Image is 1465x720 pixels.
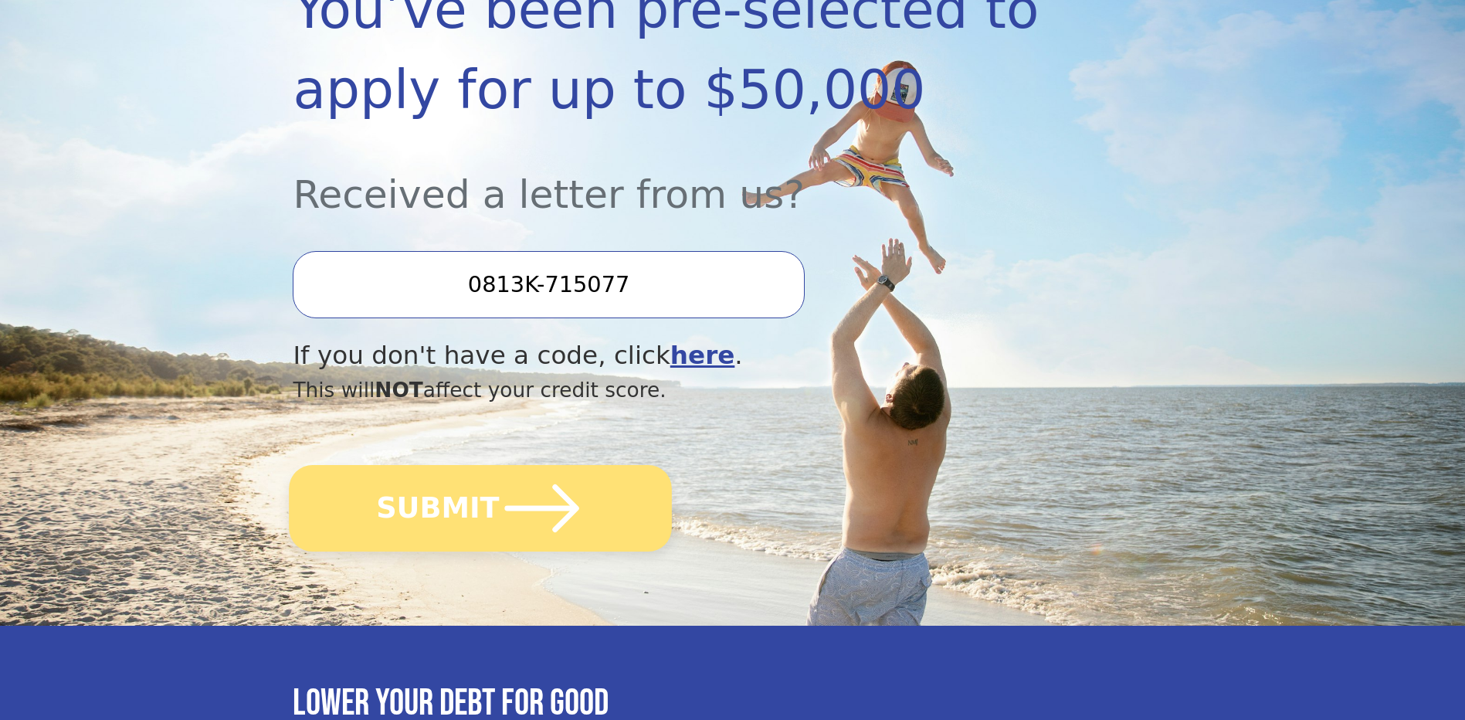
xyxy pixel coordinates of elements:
[290,465,673,552] button: SUBMIT
[293,375,1039,406] div: This will affect your credit score.
[670,341,735,370] a: here
[293,130,1039,223] div: Received a letter from us?
[293,337,1039,375] div: If you don't have a code, click .
[293,251,804,318] input: Enter your Offer Code:
[375,378,423,402] span: NOT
